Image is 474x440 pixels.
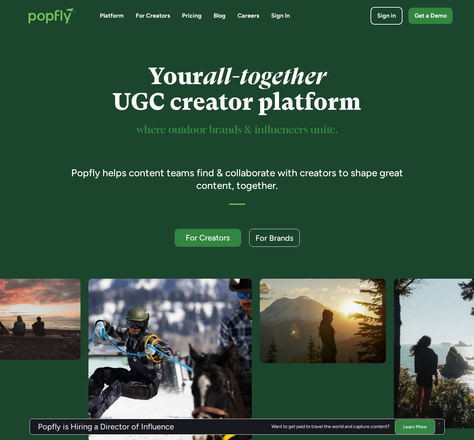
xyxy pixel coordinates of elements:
[38,423,174,431] h3: Popfly is Hiring a Director of Influence
[203,63,326,90] em: all-together
[22,1,84,30] a: home
[182,12,202,20] a: Pricing
[371,7,402,25] a: Sign in
[62,167,412,192] h3: Popfly helps content teams find & collaborate with creators to shape great content, together.
[175,229,241,247] a: For Creators
[255,234,293,242] div: For Brands
[136,125,338,135] sup: where outdoor brands & influencers unite.
[249,229,300,247] a: For Brands
[136,12,170,20] a: For Creators
[395,419,435,434] a: Learn More
[181,233,235,242] div: For Creators
[62,64,412,115] h1: Your UGC creator platform
[271,12,290,20] a: Sign In
[214,12,226,20] a: Blog
[271,424,390,429] div: Want to get paid to travel the world and capture content?
[377,12,396,20] div: Sign in
[414,12,447,20] div: Get a Demo
[100,12,124,20] a: Platform
[237,12,259,20] a: Careers
[408,8,453,24] a: Get a Demo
